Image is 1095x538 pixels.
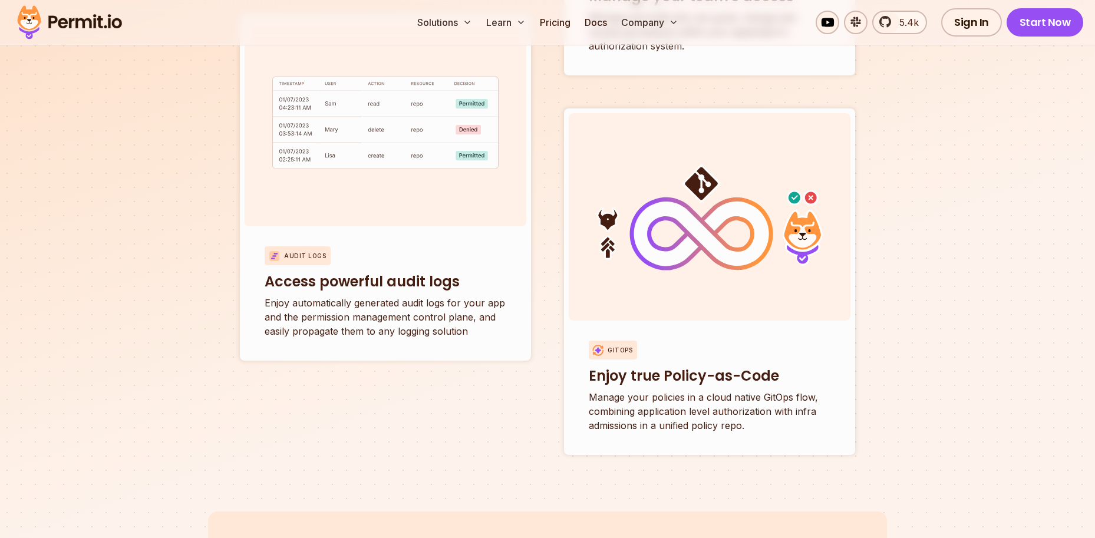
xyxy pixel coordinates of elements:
a: GitopsEnjoy true Policy-as-CodeManage your policies in a cloud native GitOps flow, combining appl... [564,108,855,455]
span: 5.4k [892,15,919,29]
h3: Enjoy true Policy-as-Code [589,367,830,385]
p: Gitops [608,346,632,355]
a: Pricing [535,11,575,34]
a: 5.4k [872,11,927,34]
button: Solutions [413,11,477,34]
button: Learn [481,11,530,34]
a: Start Now [1007,8,1084,37]
img: Permit logo [12,2,127,42]
a: Audit LogsAccess powerful audit logsEnjoy automatically generated audit logs for your app and the... [240,14,531,361]
a: Sign In [941,8,1002,37]
p: Enjoy automatically generated audit logs for your app and the permission management control plane... [265,296,506,338]
p: Audit Logs [284,252,326,260]
button: Company [616,11,683,34]
h3: Access powerful audit logs [265,272,506,291]
a: Docs [580,11,612,34]
p: Manage your policies in a cloud native GitOps flow, combining application level authorization wit... [589,390,830,433]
